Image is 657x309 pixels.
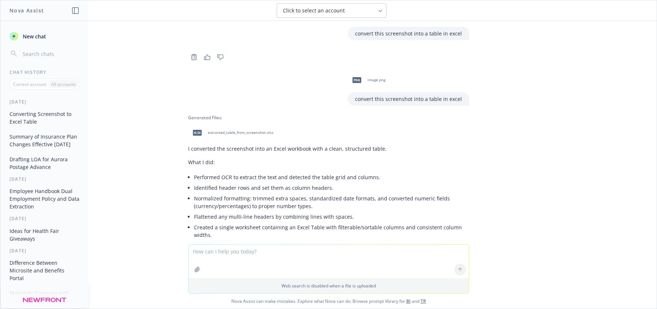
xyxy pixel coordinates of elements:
[188,158,469,166] p: What I did:
[194,172,469,182] li: Performed OCR to extract the text and detected the table grid and columns.
[7,287,82,307] button: Maternity Coverage with Surest Plan
[191,54,197,60] svg: Copy to clipboard
[188,114,469,121] div: Generated Files:
[194,211,469,222] li: Flattened any multi-line headers by combining lines with spaces.
[3,294,654,309] span: Nova Assist can make mistakes. Explore what Nova can do: Browse prompt library for and
[7,30,82,43] button: New chat
[21,49,79,59] input: Search chats
[421,298,426,304] a: TR
[283,7,345,14] span: Click to select an account
[406,298,411,304] a: BI
[194,222,469,240] li: Created a single worksheet containing an Excel Table with filterable/sortable columns and consist...
[1,176,88,182] div: [DATE]
[355,30,462,37] p: convert this screenshot into a table in excel
[13,81,46,87] p: Current account
[7,153,82,173] button: Drafting LOA for Aurora Postage Advance
[1,248,88,254] div: [DATE]
[277,3,387,18] button: Click to select an account
[51,81,76,87] p: All accounts
[10,7,44,14] h1: Nova Assist
[367,78,385,82] span: image.png
[1,69,88,75] div: Chat History
[188,124,275,142] div: xlsxextracted_table_from_screenshot.xlsx
[1,99,88,105] div: [DATE]
[194,193,469,211] li: Normalized formatting: trimmed extra spaces, standardized date formats, and converted numeric fie...
[193,283,464,289] p: Web search is disabled when a file is uploaded
[214,52,226,62] button: Thumbs down
[193,130,202,135] span: xlsx
[194,182,469,193] li: Identified header rows and set them as column headers.
[21,33,46,40] span: New chat
[7,108,82,128] button: Converting Screenshot to Excel Table
[7,185,82,212] button: Employee Handbook Dual Employment Policy and Data Extraction
[208,130,273,135] span: extracted_table_from_screenshot.xlsx
[7,225,82,245] button: Ideas for Health Fair Giveaways
[355,95,462,103] p: convert this screenshot into a table in excel
[7,257,82,284] button: Difference Between Microsite and Benefits Portal
[7,131,82,150] button: Summary of Insurance Plan Changes Effective [DATE]
[188,145,469,152] p: I converted the screenshot into an Excel workbook with a clean, structured table.
[1,215,88,222] div: [DATE]
[352,77,361,83] span: png
[348,71,387,89] div: pngimage.png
